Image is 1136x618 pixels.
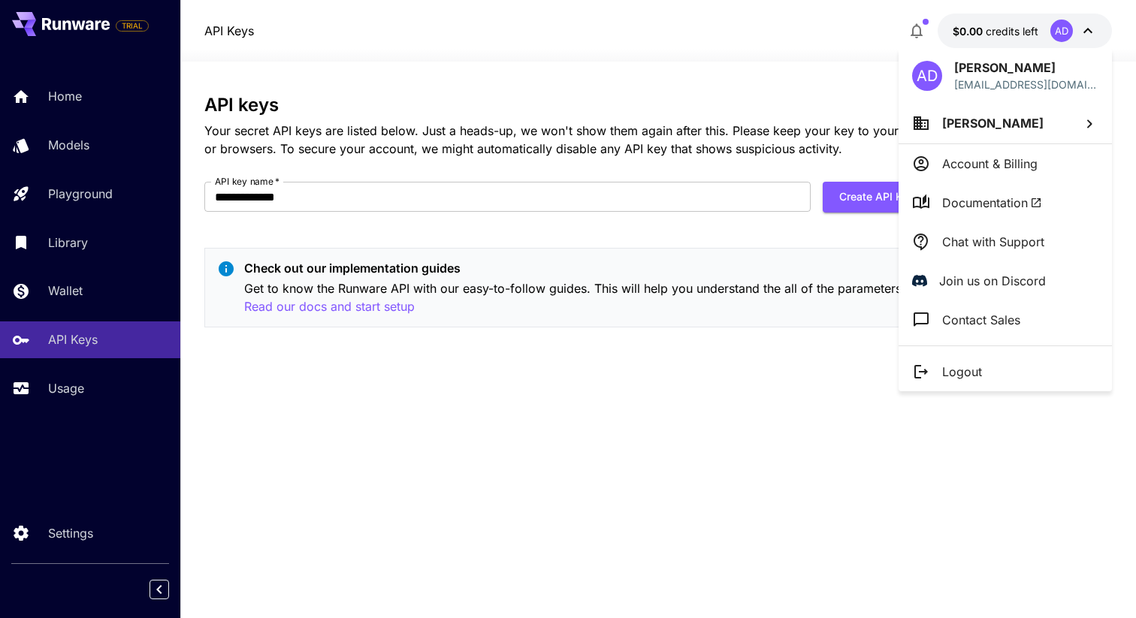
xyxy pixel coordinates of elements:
[939,272,1046,290] p: Join us on Discord
[899,103,1112,143] button: [PERSON_NAME]
[954,59,1098,77] p: [PERSON_NAME]
[942,233,1044,251] p: Chat with Support
[942,363,982,381] p: Logout
[942,194,1042,212] span: Documentation
[912,61,942,91] div: AD
[942,116,1044,131] span: [PERSON_NAME]
[954,77,1098,92] div: affandindar@gmail.com
[954,77,1098,92] p: [EMAIL_ADDRESS][DOMAIN_NAME]
[942,155,1038,173] p: Account & Billing
[942,311,1020,329] p: Contact Sales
